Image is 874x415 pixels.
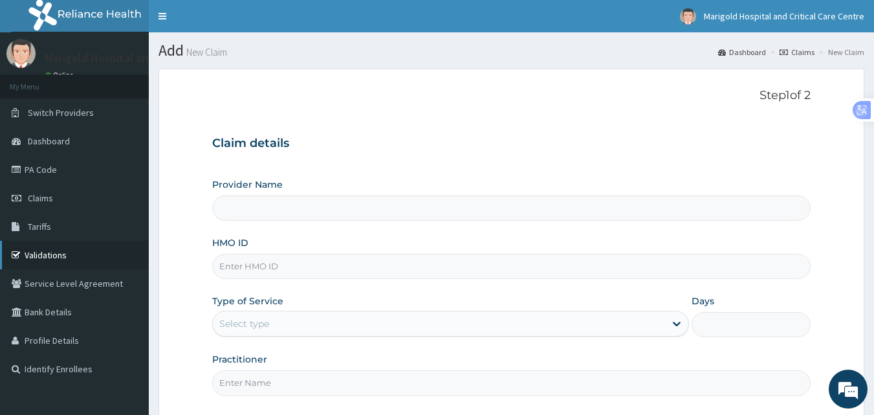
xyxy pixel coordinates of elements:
[28,221,51,232] span: Tariffs
[212,137,811,151] h3: Claim details
[718,47,766,58] a: Dashboard
[212,370,811,396] input: Enter Name
[212,254,811,279] input: Enter HMO ID
[680,8,696,25] img: User Image
[692,295,714,308] label: Days
[212,353,267,366] label: Practitioner
[45,71,76,80] a: Online
[704,10,864,22] span: Marigold Hospital and Critical Care Centre
[158,42,864,59] h1: Add
[212,295,283,308] label: Type of Service
[28,107,94,118] span: Switch Providers
[212,236,248,249] label: HMO ID
[28,135,70,147] span: Dashboard
[28,192,53,204] span: Claims
[184,47,227,57] small: New Claim
[6,39,36,68] img: User Image
[219,317,269,330] div: Select type
[780,47,814,58] a: Claims
[212,89,811,103] p: Step 1 of 2
[45,52,256,64] p: Marigold Hospital and Critical Care Centre
[816,47,864,58] li: New Claim
[212,178,283,191] label: Provider Name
